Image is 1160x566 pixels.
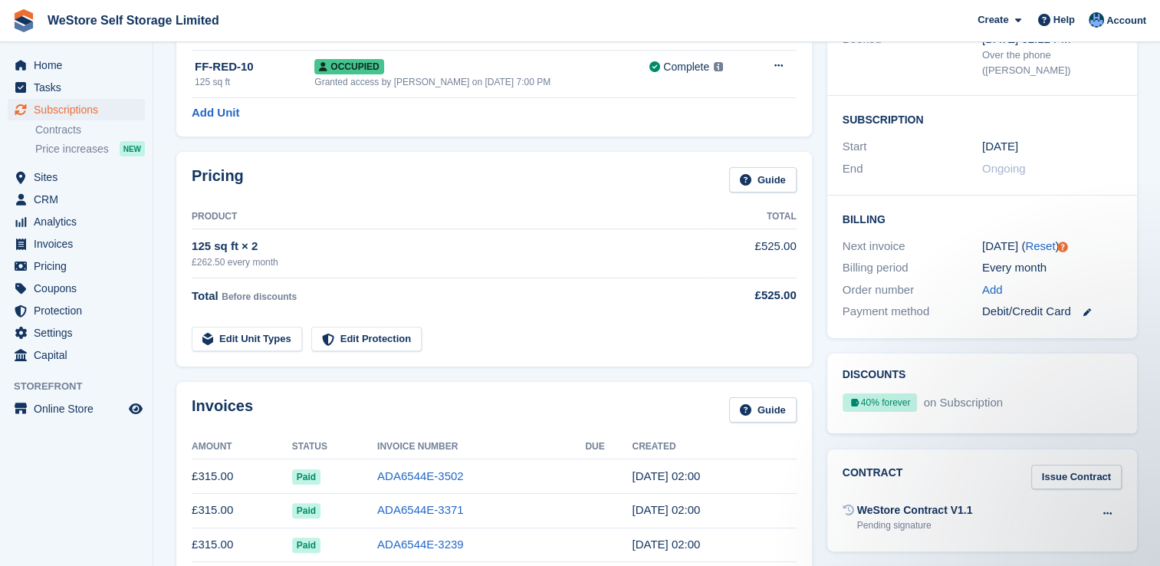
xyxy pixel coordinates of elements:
[729,397,797,423] a: Guide
[192,435,292,459] th: Amount
[843,111,1122,127] h2: Subscription
[377,538,464,551] a: ADA6544E-3239
[34,344,126,366] span: Capital
[843,31,982,78] div: Booked
[8,344,145,366] a: menu
[8,278,145,299] a: menu
[34,166,126,188] span: Sites
[8,255,145,277] a: menu
[843,369,1122,381] h2: Discounts
[377,469,464,482] a: ADA6544E-3502
[982,259,1122,277] div: Every month
[34,189,126,210] span: CRM
[195,58,314,76] div: FF-RED-10
[195,75,314,89] div: 125 sq ft
[120,141,145,156] div: NEW
[192,289,219,302] span: Total
[1056,240,1070,254] div: Tooltip anchor
[192,104,239,122] a: Add Unit
[34,54,126,76] span: Home
[192,238,704,255] div: 125 sq ft × 2
[34,322,126,344] span: Settings
[632,469,700,482] time: 2025-09-29 01:00:51 UTC
[921,396,1003,409] span: on Subscription
[843,393,918,412] div: 40% forever
[222,291,297,302] span: Before discounts
[34,255,126,277] span: Pricing
[311,327,422,352] a: Edit Protection
[292,435,377,459] th: Status
[35,140,145,157] a: Price increases NEW
[8,166,145,188] a: menu
[857,502,973,518] div: WeStore Contract V1.1
[314,75,649,89] div: Granted access by [PERSON_NAME] on [DATE] 7:00 PM
[632,503,700,516] time: 2025-08-29 01:00:14 UTC
[8,398,145,420] a: menu
[192,167,244,193] h2: Pricing
[34,233,126,255] span: Invoices
[8,322,145,344] a: menu
[292,469,320,485] span: Paid
[34,77,126,98] span: Tasks
[8,211,145,232] a: menu
[982,303,1122,321] div: Debit/Credit Card
[843,238,982,255] div: Next invoice
[729,167,797,193] a: Guide
[35,142,109,156] span: Price increases
[843,303,982,321] div: Payment method
[632,538,700,551] time: 2025-07-29 01:00:50 UTC
[1031,465,1122,490] a: Issue Contract
[8,300,145,321] a: menu
[857,518,973,532] div: Pending signature
[1025,239,1055,252] a: Reset
[585,435,632,459] th: Due
[34,211,126,232] span: Analytics
[714,62,723,71] img: icon-info-grey-7440780725fd019a000dd9b08b2336e03edf1995a4989e88bcd33f0948082b44.svg
[704,205,797,229] th: Total
[192,528,292,562] td: £315.00
[8,189,145,210] a: menu
[704,229,797,278] td: £525.00
[14,379,153,394] span: Storefront
[192,255,704,269] div: £262.50 every month
[8,54,145,76] a: menu
[41,8,225,33] a: WeStore Self Storage Limited
[1089,12,1104,28] img: Joanne Goff
[982,162,1026,175] span: Ongoing
[34,99,126,120] span: Subscriptions
[377,503,464,516] a: ADA6544E-3371
[192,493,292,528] td: £315.00
[843,138,982,156] div: Start
[35,123,145,137] a: Contracts
[34,278,126,299] span: Coupons
[978,12,1008,28] span: Create
[192,459,292,494] td: £315.00
[8,233,145,255] a: menu
[314,59,383,74] span: Occupied
[1053,12,1075,28] span: Help
[377,435,585,459] th: Invoice Number
[663,59,709,75] div: Complete
[127,400,145,418] a: Preview store
[1106,13,1146,28] span: Account
[982,281,1003,299] a: Add
[704,287,797,304] div: £525.00
[8,99,145,120] a: menu
[982,238,1122,255] div: [DATE] ( )
[192,205,704,229] th: Product
[292,503,320,518] span: Paid
[982,138,1018,156] time: 2025-01-29 01:00:00 UTC
[12,9,35,32] img: stora-icon-8386f47178a22dfd0bd8f6a31ec36ba5ce8667c1dd55bd0f319d3a0aa187defe.svg
[192,327,302,352] a: Edit Unit Types
[843,281,982,299] div: Order number
[8,77,145,98] a: menu
[843,259,982,277] div: Billing period
[843,465,903,490] h2: Contract
[34,398,126,420] span: Online Store
[192,397,253,423] h2: Invoices
[34,300,126,321] span: Protection
[292,538,320,553] span: Paid
[632,435,796,459] th: Created
[843,160,982,178] div: End
[843,211,1122,226] h2: Billing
